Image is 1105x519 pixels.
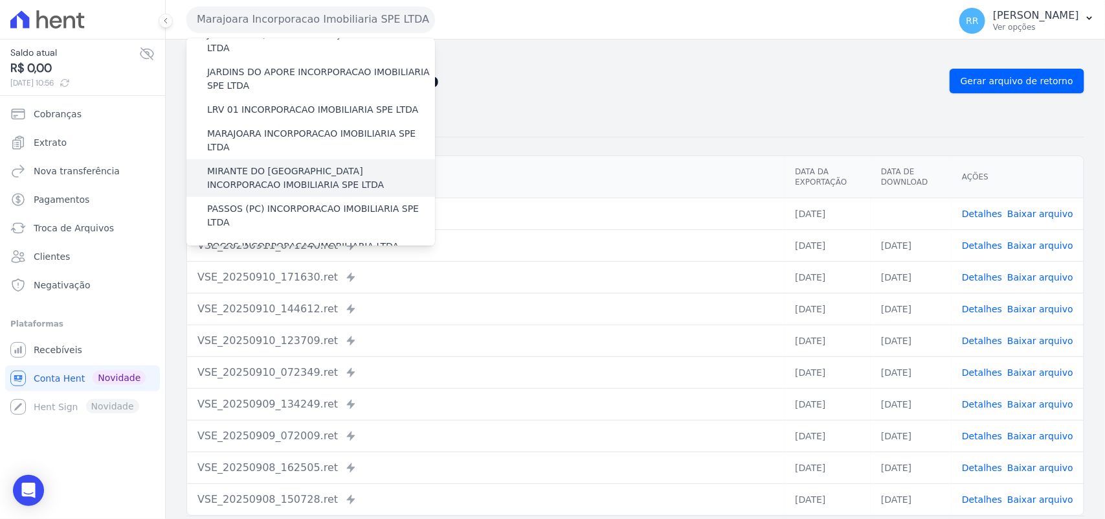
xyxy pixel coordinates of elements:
[962,336,1002,346] a: Detalhes
[1007,494,1073,505] a: Baixar arquivo
[1007,463,1073,473] a: Baixar arquivo
[34,372,85,385] span: Conta Hent
[871,156,952,198] th: Data de Download
[207,165,435,192] label: MIRANTE DO [GEOGRAPHIC_DATA] INCORPORACAO IMOBILIARIA SPE LTDA
[962,431,1002,441] a: Detalhes
[785,420,871,452] td: [DATE]
[785,452,871,483] td: [DATE]
[5,158,160,184] a: Nova transferência
[197,492,774,507] div: VSE_20250908_150728.ret
[785,388,871,420] td: [DATE]
[34,343,82,356] span: Recebíveis
[186,50,1084,63] nav: Breadcrumb
[186,72,939,90] h2: Exportações de Retorno
[993,9,1079,22] p: [PERSON_NAME]
[1007,240,1073,251] a: Baixar arquivo
[5,187,160,213] a: Pagamentos
[871,388,952,420] td: [DATE]
[1007,399,1073,409] a: Baixar arquivo
[207,240,399,253] label: POCOS INCORPORACAO IMOBILIARIA LTDA
[34,108,82,121] span: Cobranças
[871,293,952,325] td: [DATE]
[1007,367,1073,378] a: Baixar arquivo
[187,156,785,198] th: Arquivo
[1007,336,1073,346] a: Baixar arquivo
[13,475,44,506] div: Open Intercom Messenger
[961,75,1073,87] span: Gerar arquivo de retorno
[962,494,1002,505] a: Detalhes
[871,452,952,483] td: [DATE]
[10,46,139,60] span: Saldo atual
[962,240,1002,251] a: Detalhes
[10,60,139,77] span: R$ 0,00
[785,156,871,198] th: Data da Exportação
[1007,304,1073,314] a: Baixar arquivo
[1007,209,1073,219] a: Baixar arquivo
[871,325,952,356] td: [DATE]
[5,130,160,156] a: Extrato
[197,428,774,444] div: VSE_20250909_072009.ret
[962,463,1002,473] a: Detalhes
[785,261,871,293] td: [DATE]
[207,127,435,154] label: MARAJOARA INCORPORACAO IMOBILIARIA SPE LTDA
[962,367,1002,378] a: Detalhes
[186,6,435,32] button: Marajoara Incorporacao Imobiliaria SPE LTDA
[785,198,871,229] td: [DATE]
[5,272,160,298] a: Negativação
[871,420,952,452] td: [DATE]
[197,301,774,317] div: VSE_20250910_144612.ret
[34,279,91,292] span: Negativação
[871,483,952,515] td: [DATE]
[871,356,952,388] td: [DATE]
[207,28,435,55] label: JARDIM UNIQUE INCORPORAÇÃO IMOBILIARIA SPE LTDA
[197,333,774,349] div: VSE_20250910_123709.ret
[93,371,146,385] span: Novidade
[1007,431,1073,441] a: Baixar arquivo
[1007,272,1073,283] a: Baixar arquivo
[962,304,1002,314] a: Detalhes
[871,261,952,293] td: [DATE]
[34,193,89,206] span: Pagamentos
[871,229,952,261] td: [DATE]
[5,215,160,241] a: Troca de Arquivos
[5,365,160,391] a: Conta Hent Novidade
[197,397,774,412] div: VSE_20250909_134249.ret
[950,69,1084,93] a: Gerar arquivo de retorno
[197,206,774,222] div: VSE_20250911_105646.ret
[949,3,1105,39] button: RR [PERSON_NAME] Ver opções
[34,222,114,235] span: Troca de Arquivos
[785,293,871,325] td: [DATE]
[962,272,1002,283] a: Detalhes
[34,136,67,149] span: Extrato
[207,202,435,229] label: PASSOS (PC) INCORPORACAO IMOBILIARIA SPE LTDA
[785,229,871,261] td: [DATE]
[197,238,774,253] div: VSE_20250911_071240.ret
[34,165,120,178] span: Nova transferência
[785,483,871,515] td: [DATE]
[10,316,155,332] div: Plataformas
[34,250,70,263] span: Clientes
[10,101,155,420] nav: Sidebar
[966,16,978,25] span: RR
[5,337,160,363] a: Recebíveis
[785,325,871,356] td: [DATE]
[197,365,774,380] div: VSE_20250910_072349.ret
[207,103,418,117] label: LRV 01 INCORPORACAO IMOBILIARIA SPE LTDA
[207,65,435,93] label: JARDINS DO APORE INCORPORACAO IMOBILIARIA SPE LTDA
[5,101,160,127] a: Cobranças
[952,156,1084,198] th: Ações
[962,399,1002,409] a: Detalhes
[785,356,871,388] td: [DATE]
[993,22,1079,32] p: Ver opções
[962,209,1002,219] a: Detalhes
[197,460,774,476] div: VSE_20250908_162505.ret
[197,270,774,285] div: VSE_20250910_171630.ret
[5,244,160,270] a: Clientes
[10,77,139,89] span: [DATE] 10:56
